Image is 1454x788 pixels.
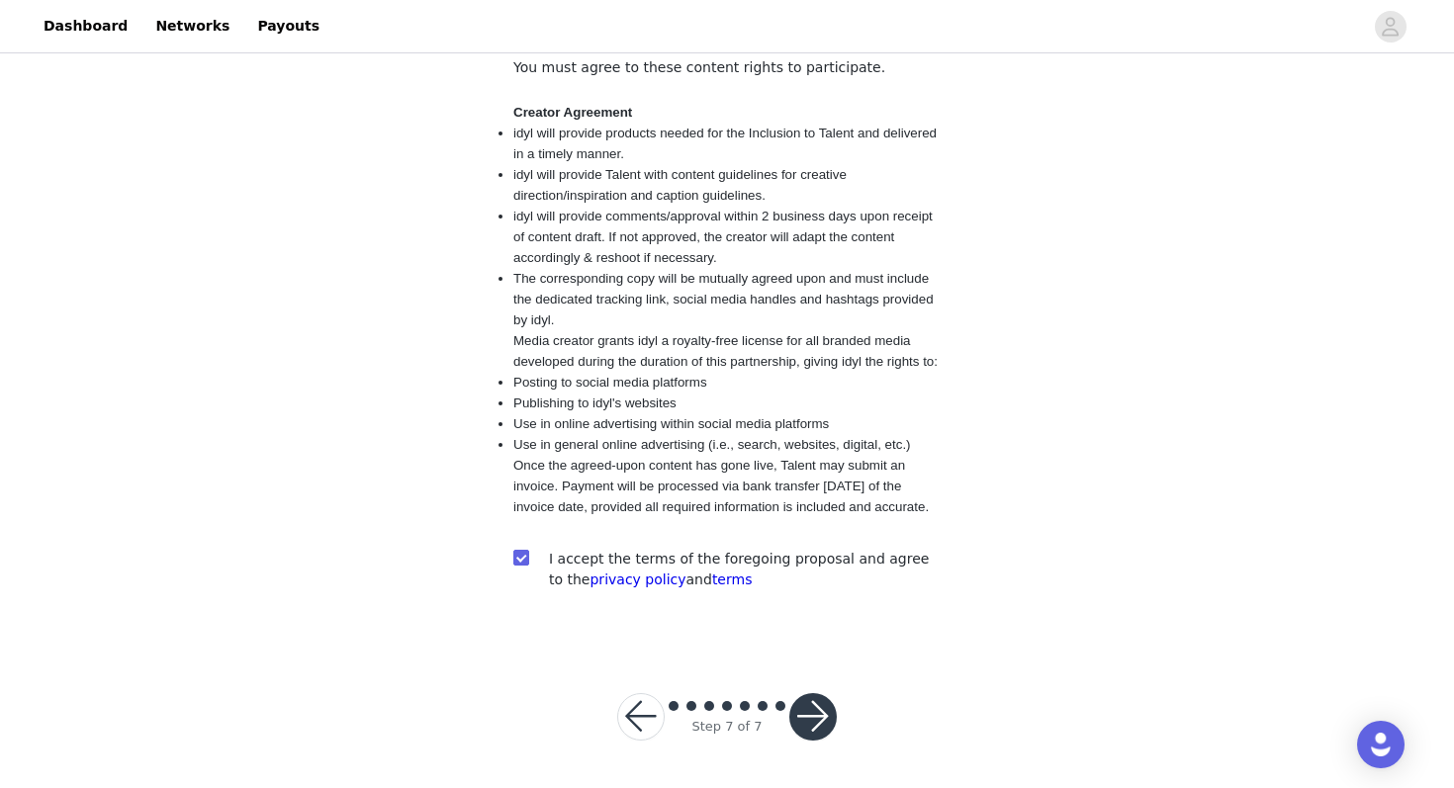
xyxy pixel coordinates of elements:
span: Once the agreed-upon content has gone live, Talent may submit an invoice. Payment will be process... [513,458,929,514]
span: Use in online advertising within social media platforms [513,416,829,431]
div: Open Intercom Messenger [1357,721,1405,768]
span: Publishing to idyl's websites [513,395,677,410]
span: Media creator grants idyl a royalty-free license for all branded media developed during the durat... [513,333,938,369]
span: Use in general online advertising (i.e., search, websites, digital, etc.) [513,437,911,452]
strong: Creator Agreement [513,105,632,120]
span: idyl will provide Talent with content guidelines for creative direction/inspiration and caption g... [513,167,847,203]
a: Networks [143,4,241,48]
span: The corresponding copy will be mutually agreed upon and must include the dedicated tracking link,... [513,271,934,327]
div: Step 7 of 7 [691,717,762,737]
span: idyl will provide products needed for the Inclusion to Talent and delivered in a timely manner. [513,126,937,161]
a: Payouts [245,4,331,48]
span: Posting to social media platforms [513,375,707,390]
span: I accept the terms of the foregoing proposal and agree to the and [549,551,929,587]
p: You must agree to these content rights to participate. [513,57,941,78]
a: Dashboard [32,4,139,48]
a: terms [712,571,753,587]
span: idyl will provide comments/approval within 2 business days upon receipt of content draft. If not ... [513,209,933,265]
a: privacy policy [590,571,685,587]
div: avatar [1381,11,1400,43]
